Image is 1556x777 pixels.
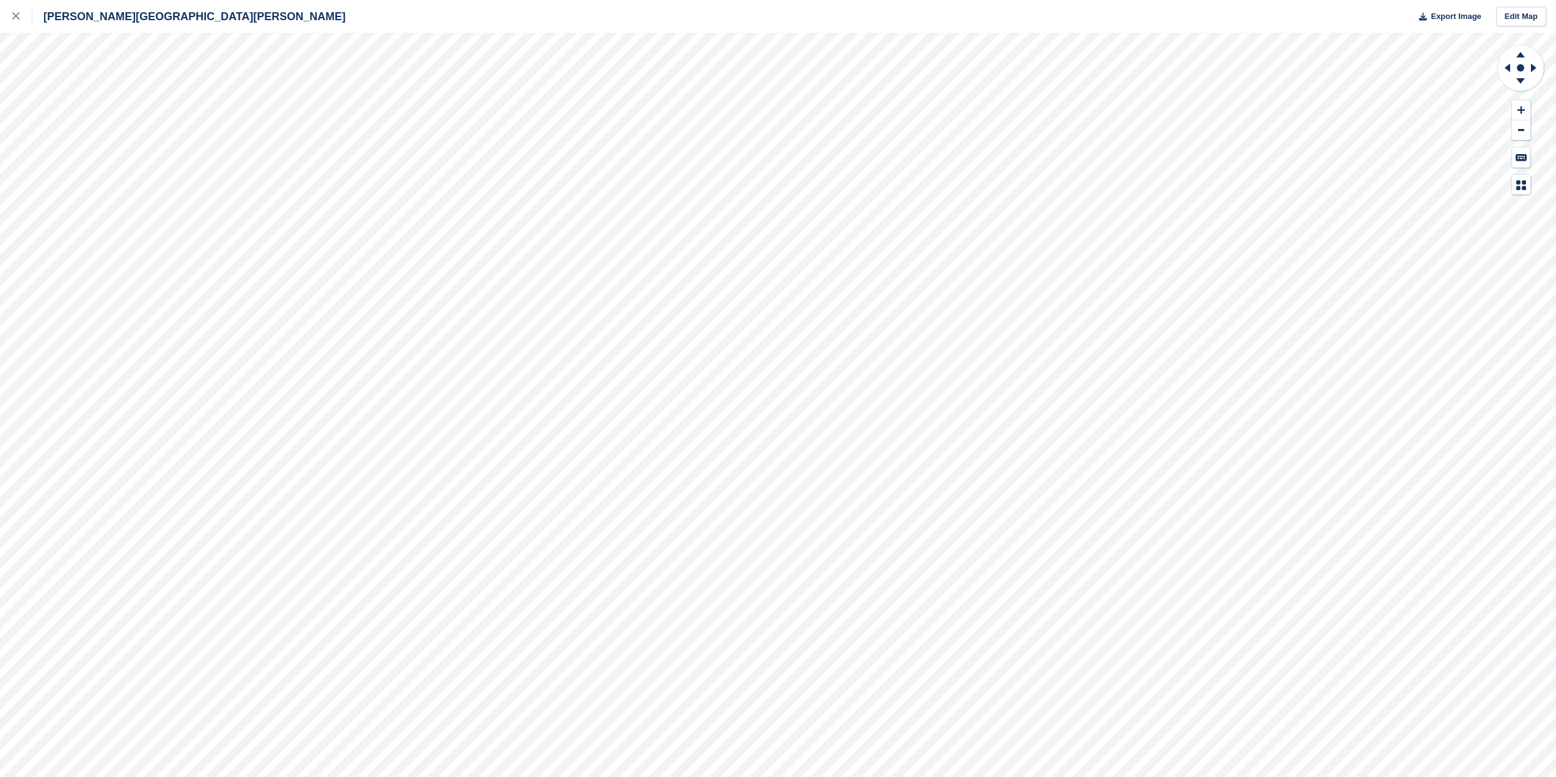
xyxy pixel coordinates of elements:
[1431,10,1481,23] span: Export Image
[1512,175,1530,195] button: Map Legend
[1512,100,1530,120] button: Zoom In
[1512,147,1530,168] button: Keyboard Shortcuts
[32,9,345,24] div: [PERSON_NAME][GEOGRAPHIC_DATA][PERSON_NAME]
[1412,7,1481,27] button: Export Image
[1496,7,1546,27] a: Edit Map
[1512,120,1530,141] button: Zoom Out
